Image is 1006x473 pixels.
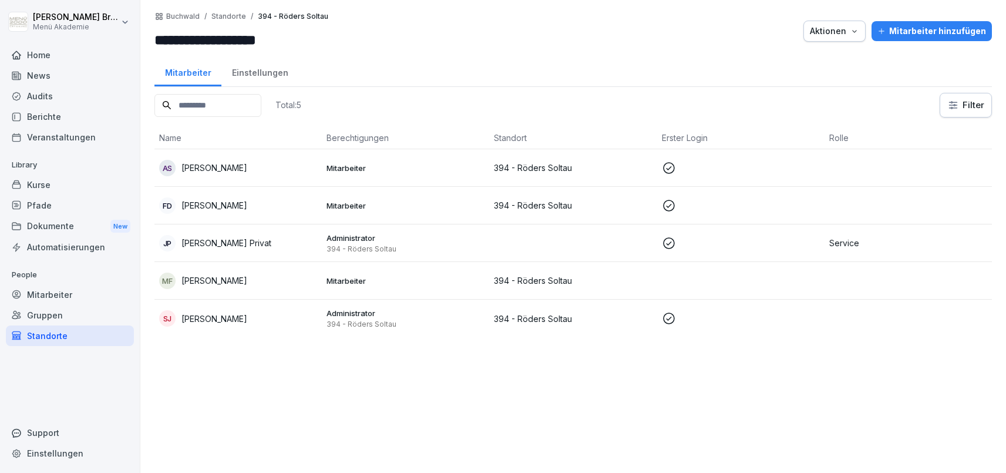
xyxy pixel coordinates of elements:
[829,237,987,249] p: Service
[275,99,301,110] p: Total: 5
[110,220,130,233] div: New
[6,284,134,305] a: Mitarbeiter
[940,93,991,117] button: Filter
[6,443,134,464] a: Einstellungen
[6,305,134,326] a: Gruppen
[489,127,657,149] th: Standort
[327,200,485,211] p: Mitarbeiter
[211,12,246,21] p: Standorte
[877,25,986,38] div: Mitarbeiter hinzufügen
[327,308,485,318] p: Administrator
[258,12,328,21] p: 394 - Röders Soltau
[154,127,322,149] th: Name
[6,106,134,127] a: Berichte
[6,266,134,284] p: People
[6,65,134,86] a: News
[204,12,207,21] p: /
[181,313,247,325] p: [PERSON_NAME]
[322,127,489,149] th: Berechtigungen
[327,276,485,286] p: Mitarbeiter
[947,99,984,111] div: Filter
[494,313,652,325] p: 394 - Röders Soltau
[159,235,176,251] div: JP
[159,310,176,327] div: SJ
[810,25,859,38] div: Aktionen
[6,422,134,443] div: Support
[6,237,134,257] a: Automatisierungen
[6,216,134,237] div: Dokumente
[6,156,134,175] p: Library
[159,160,176,176] div: AS
[657,127,825,149] th: Erster Login
[494,162,652,174] p: 394 - Röders Soltau
[327,244,485,254] p: 394 - Röders Soltau
[327,163,485,173] p: Mitarbeiter
[6,175,134,195] a: Kurse
[6,86,134,106] a: Audits
[181,274,247,287] p: [PERSON_NAME]
[159,273,176,289] div: MF
[327,233,485,243] p: Administrator
[221,56,298,86] a: Einstellungen
[166,12,200,21] a: Buchwald
[494,274,652,287] p: 394 - Röders Soltau
[181,237,271,249] p: [PERSON_NAME] Privat
[327,320,485,329] p: 394 - Röders Soltau
[181,199,247,212] p: [PERSON_NAME]
[251,12,253,21] p: /
[825,127,992,149] th: Rolle
[6,216,134,237] a: DokumenteNew
[6,326,134,346] a: Standorte
[6,127,134,147] a: Veranstaltungen
[6,195,134,216] a: Pfade
[33,23,119,31] p: Menü Akademie
[159,197,176,214] div: FD
[494,199,652,212] p: 394 - Röders Soltau
[803,21,866,42] button: Aktionen
[6,45,134,65] a: Home
[872,21,992,41] button: Mitarbeiter hinzufügen
[181,162,247,174] p: [PERSON_NAME]
[33,12,119,22] p: [PERSON_NAME] Bruns
[154,56,221,86] a: Mitarbeiter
